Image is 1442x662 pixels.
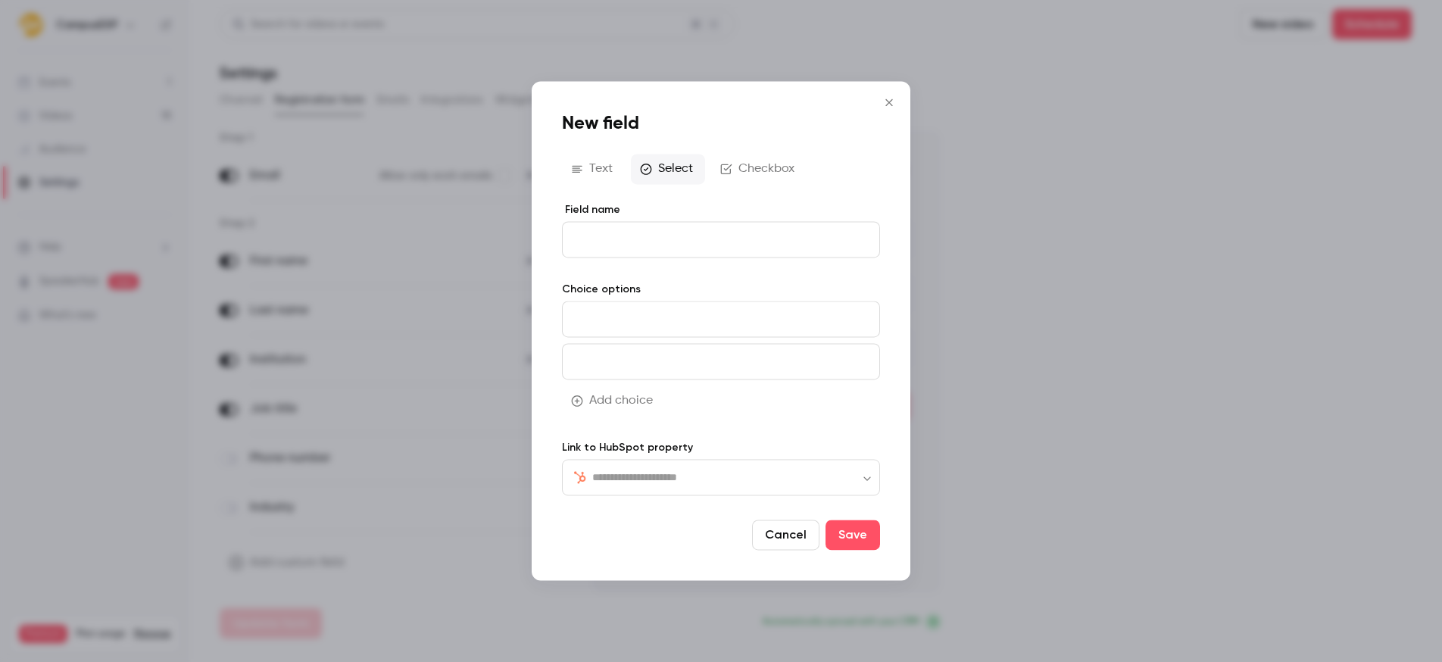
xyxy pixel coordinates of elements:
[874,87,904,117] button: Close
[826,520,880,551] button: Save
[711,154,807,184] button: Checkbox
[860,470,875,486] button: Open
[752,520,819,551] button: Cancel
[631,154,705,184] button: Select
[562,202,880,217] label: Field name
[562,440,880,455] label: Link to HubSpot property
[562,282,880,297] label: Choice options
[562,386,665,416] button: Add choice
[562,154,625,184] button: Text
[562,111,880,136] h1: New field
